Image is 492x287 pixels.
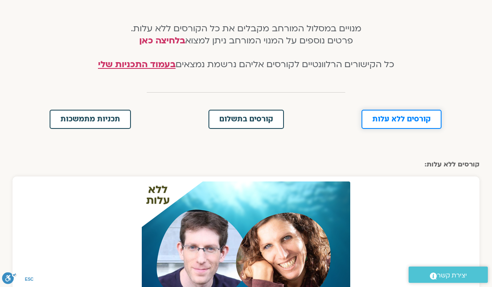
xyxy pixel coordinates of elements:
[98,58,176,70] a: בעמוד התכניות שלי
[50,110,131,129] a: תכניות מתמשכות
[13,161,479,168] h2: קורסים ללא עלות:
[372,116,431,123] span: קורסים ללא עלות
[219,116,273,123] span: קורסים בתשלום
[409,267,488,283] a: יצירת קשר
[88,23,404,71] h4: מנויים במסלול המורחב מקבלים את כל הקורסים ללא עלות. פרטים נוספים על המנוי המורחב ניתן למצוא כל הק...
[60,116,120,123] span: תכניות מתמשכות
[139,35,185,47] a: בלחיצה כאן
[437,270,467,281] span: יצירת קשר
[208,110,284,129] a: קורסים בתשלום
[361,110,442,129] a: קורסים ללא עלות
